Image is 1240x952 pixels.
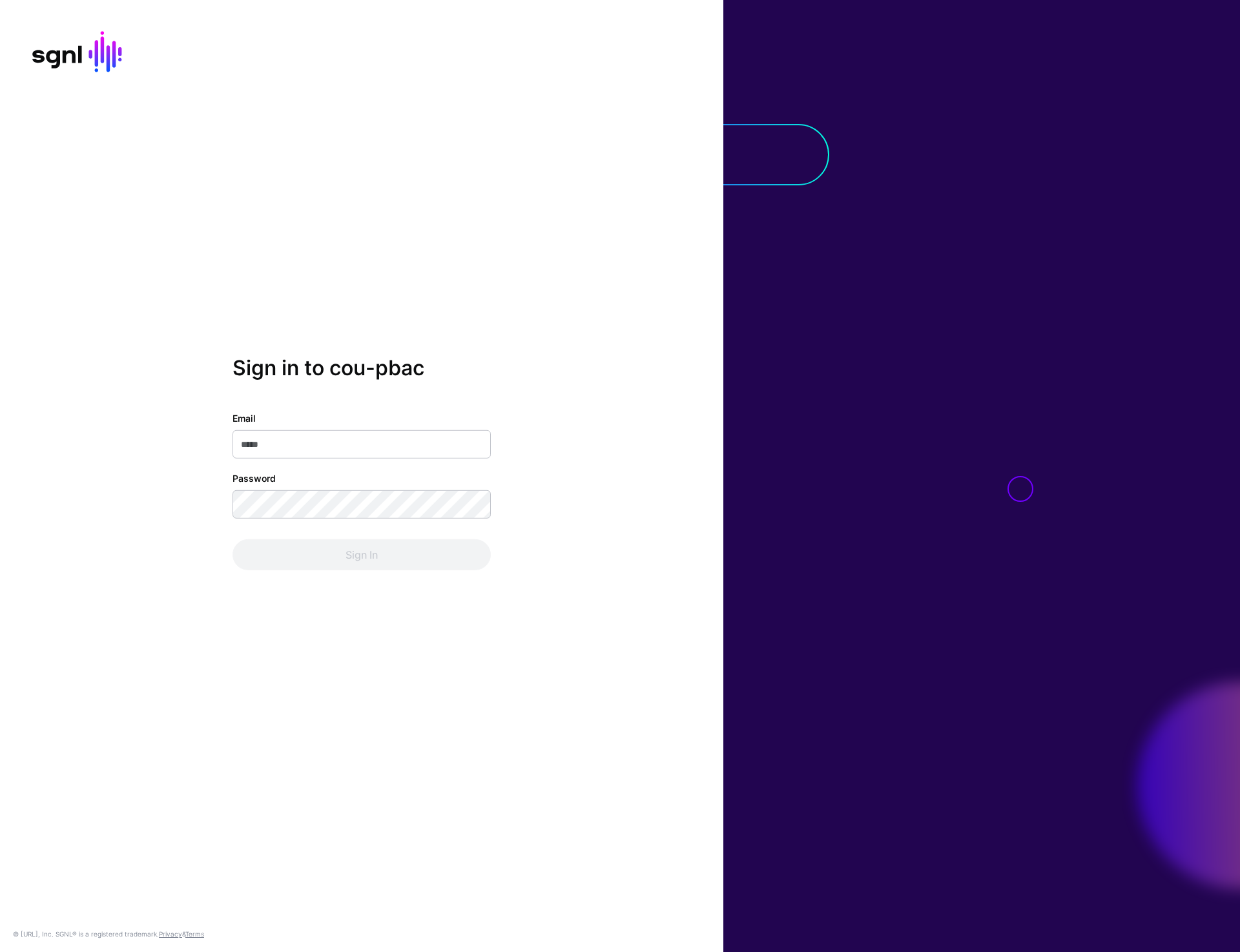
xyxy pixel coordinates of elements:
label: Email [232,411,256,425]
h2: Sign in to cou-pbac [232,356,491,380]
label: Password [232,471,276,485]
div: © [URL], Inc. SGNL® is a registered trademark. & [13,929,204,939]
a: Privacy [159,930,182,938]
a: Terms [185,930,204,938]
